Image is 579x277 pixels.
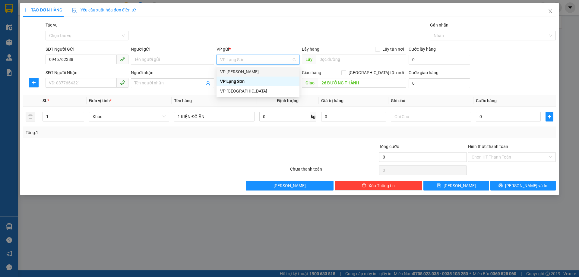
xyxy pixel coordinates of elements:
input: Cước lấy hàng [409,55,470,65]
div: Người gửi [131,46,214,52]
span: SL [43,98,47,103]
span: plus [29,80,38,85]
span: Khác [93,112,166,121]
input: Dọc đường [318,78,406,88]
span: Tổng cước [379,144,399,149]
span: Tên hàng [174,98,192,103]
img: icon [72,8,77,13]
label: Tác vụ [46,23,58,27]
span: Yêu cầu xuất hóa đơn điện tử [72,8,136,12]
span: printer [498,183,503,188]
div: VP Lạng Sơn [217,77,299,86]
label: Gán nhãn [430,23,448,27]
button: save[PERSON_NAME] [423,181,489,190]
input: 0 [321,112,386,121]
span: [PERSON_NAME] [444,182,476,189]
span: Xóa Thông tin [369,182,395,189]
button: delete [26,112,35,121]
label: Hình thức thanh toán [468,144,508,149]
span: plus [23,8,27,12]
span: Lấy tận nơi [380,46,406,52]
div: Tổng: 1 [26,129,223,136]
label: Cước giao hàng [409,70,438,75]
span: Cước hàng [476,98,497,103]
span: VP Lạng Sơn [220,55,296,64]
button: [PERSON_NAME] [246,181,334,190]
input: VD: Bàn, Ghế [174,112,254,121]
div: VP Hà Nội [217,86,299,96]
span: phone [120,80,125,85]
input: Cước giao hàng [409,78,470,88]
div: SĐT Người Gửi [46,46,128,52]
div: VP Minh Khai [217,67,299,77]
div: Chưa thanh toán [289,166,378,176]
button: plus [546,112,553,121]
span: delete [362,183,366,188]
button: printer[PERSON_NAME] và In [490,181,556,190]
span: user-add [206,81,210,86]
span: TẠO ĐƠN HÀNG [23,8,62,12]
button: Close [542,3,559,20]
span: save [437,183,441,188]
span: kg [310,112,316,121]
div: VP Lạng Sơn [220,78,296,85]
span: phone [120,57,125,61]
span: Lấy [302,55,316,64]
span: Giá trị hàng [321,98,343,103]
th: Ghi chú [388,95,473,107]
div: VP [PERSON_NAME] [220,68,296,75]
div: VP gửi [217,46,299,52]
label: Cước lấy hàng [409,47,436,52]
button: deleteXóa Thông tin [335,181,422,190]
div: VP [GEOGRAPHIC_DATA] [220,88,296,94]
span: Định lượng [277,98,299,103]
input: Dọc đường [316,55,406,64]
div: SĐT Người Nhận [46,69,128,76]
button: plus [29,78,39,87]
span: [GEOGRAPHIC_DATA] tận nơi [346,69,406,76]
input: Ghi Chú [391,112,471,121]
span: Lấy hàng [302,47,319,52]
span: Giao [302,78,318,88]
span: plus [546,114,553,119]
div: Người nhận [131,69,214,76]
span: Đơn vị tính [89,98,112,103]
span: [PERSON_NAME] [274,182,306,189]
span: [PERSON_NAME] và In [505,182,547,189]
span: close [548,9,553,14]
span: Giao hàng [302,70,321,75]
